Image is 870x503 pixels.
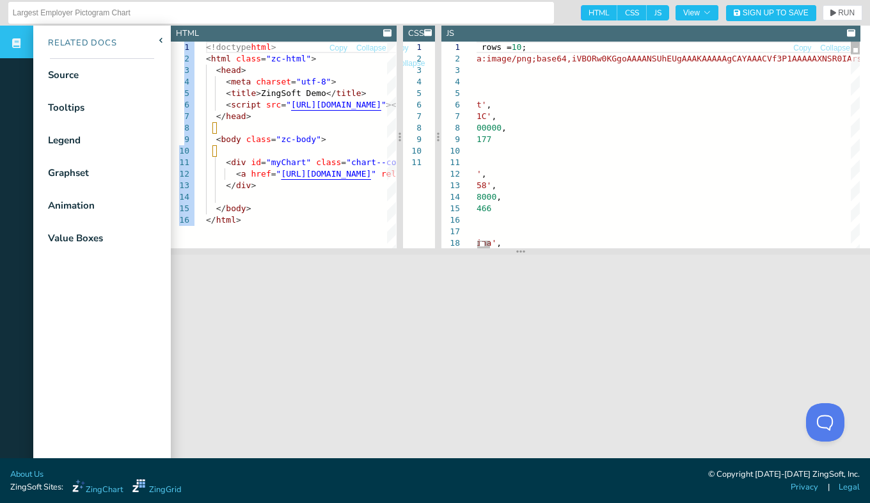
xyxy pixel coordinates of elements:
[441,111,460,122] div: 7
[256,77,291,86] span: charset
[271,169,276,179] span: =
[291,77,296,86] span: =
[48,231,103,246] div: Value Boxes
[171,134,189,145] div: 9
[497,238,502,248] span: ,
[441,53,460,65] div: 2
[231,77,251,86] span: meta
[206,54,211,63] span: <
[171,88,189,99] div: 5
[329,42,348,54] button: Copy
[226,100,231,109] span: <
[226,180,236,190] span: </
[261,88,326,98] span: ZingSoft Demo
[211,54,231,63] span: html
[346,157,436,167] span: "chart--container"
[467,192,497,202] span: 798000
[271,42,276,52] span: >
[487,100,492,109] span: ,
[408,28,424,40] div: CSS
[171,99,189,111] div: 6
[793,44,811,52] span: Copy
[72,479,123,496] a: ZingChart
[48,166,89,180] div: Graphset
[216,111,226,121] span: </
[226,77,231,86] span: <
[441,65,460,76] div: 3
[441,122,460,134] div: 8
[441,134,460,145] div: 9
[261,54,266,63] span: =
[403,157,422,168] div: 11
[241,65,246,75] span: >
[482,169,487,179] span: ,
[171,122,189,134] div: 8
[226,157,231,167] span: <
[176,28,199,40] div: HTML
[441,226,460,237] div: 17
[356,44,386,52] span: Collapse
[266,54,311,63] span: "zc-html"
[10,481,63,493] span: ZingSoft Sites:
[361,88,367,98] span: >
[441,214,460,226] div: 16
[403,134,422,145] div: 9
[441,157,460,168] div: 11
[221,65,241,75] span: head
[403,99,422,111] div: 6
[321,134,326,144] span: >
[441,203,460,214] div: 15
[171,157,189,168] div: 11
[441,237,460,249] div: 18
[791,481,818,493] a: Privacy
[316,157,341,167] span: class
[241,169,246,179] span: a
[403,122,422,134] div: 8
[33,37,117,50] div: Related Docs
[381,169,396,179] span: rel
[441,76,460,88] div: 4
[471,42,512,52] span: , rows =
[171,53,189,65] div: 2
[441,88,460,99] div: 5
[226,88,231,98] span: <
[497,192,502,202] span: ,
[441,180,460,191] div: 13
[441,145,460,157] div: 10
[296,77,331,86] span: "utf-8"
[226,111,246,121] span: head
[171,191,189,203] div: 14
[403,88,422,99] div: 5
[512,42,522,52] span: 10
[403,76,422,88] div: 4
[271,134,276,144] span: =
[311,54,316,63] span: >
[171,111,189,122] div: 7
[793,42,812,54] button: Copy
[492,111,497,121] span: ,
[395,60,425,67] span: Collapse
[281,169,371,179] span: [URL][DOMAIN_NAME]
[48,133,81,148] div: Legend
[819,42,851,54] button: Collapse
[251,180,256,190] span: >
[502,123,507,132] span: ,
[492,180,497,190] span: ,
[226,204,246,213] span: body
[403,145,422,157] div: 10
[171,65,189,76] div: 3
[251,42,271,52] span: html
[171,145,189,157] div: 10
[371,169,376,179] span: "
[236,180,251,190] span: div
[132,479,181,496] a: ZingGrid
[171,42,189,53] div: 1
[441,191,460,203] div: 14
[256,88,261,98] span: >
[216,65,221,75] span: <
[276,134,321,144] span: "zc-body"
[447,28,454,40] div: JS
[206,215,216,225] span: </
[331,77,336,86] span: >
[839,481,860,493] a: Legal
